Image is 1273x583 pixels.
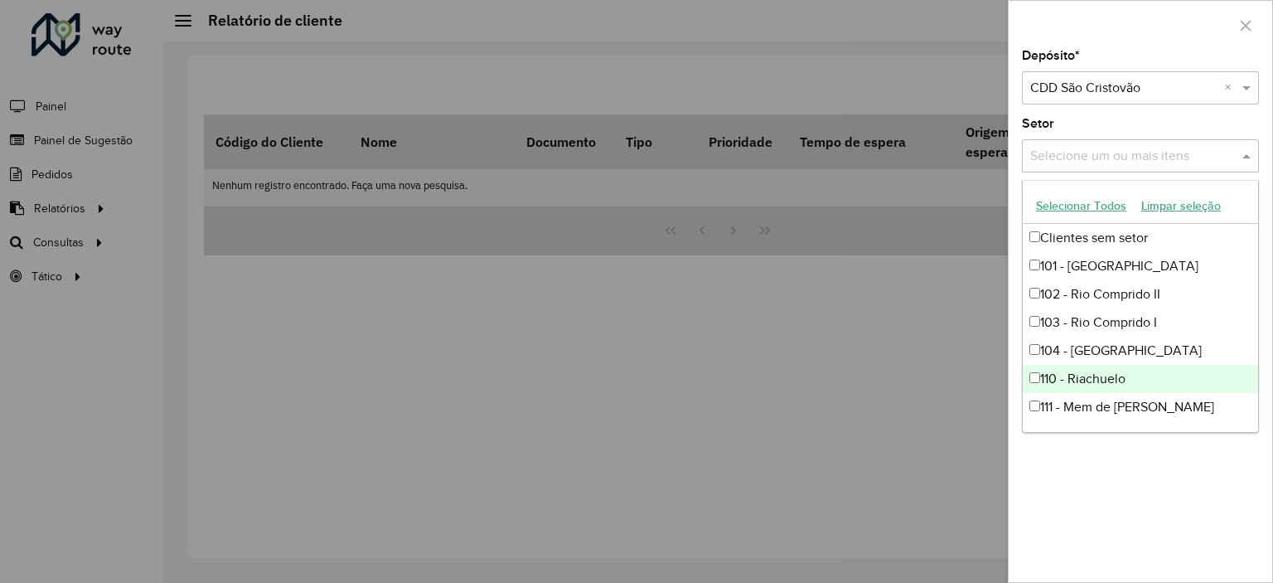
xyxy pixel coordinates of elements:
div: 110 - Riachuelo [1023,365,1258,393]
div: 102 - Rio Comprido II [1023,280,1258,309]
span: Clear all [1224,78,1238,98]
div: 104 - [GEOGRAPHIC_DATA] [1023,337,1258,365]
ng-dropdown-panel: Options list [1022,180,1259,433]
label: Depósito [1022,46,1080,66]
div: Clientes sem setor [1023,224,1258,252]
div: 103 - Rio Comprido I [1023,309,1258,337]
div: 101 - [GEOGRAPHIC_DATA] [1023,252,1258,280]
div: 111 - Mem de [PERSON_NAME] [1023,393,1258,421]
button: Selecionar Todos [1029,193,1134,219]
button: Limpar seleção [1134,193,1228,219]
div: 112 - Tiradentes [1023,421,1258,449]
label: Setor [1022,114,1054,134]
